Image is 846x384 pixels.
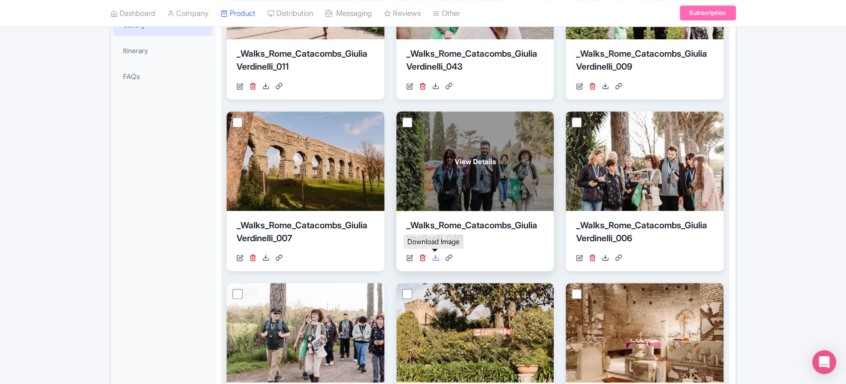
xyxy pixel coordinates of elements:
div: Download Image [403,234,464,249]
div: _Walks_Rome_Catacombs_Giulia Verdinelli_043 [406,47,544,77]
a: Itinerary [113,39,213,62]
div: _Walks_Rome_Catacombs_Giulia Verdinelli_006 [576,219,714,249]
div: _Walks_Rome_Catacombs_Giulia Verdinelli_046 [406,219,544,249]
a: Subscription [680,6,735,21]
div: _Walks_Rome_Catacombs_Giulia Verdinelli_009 [576,47,714,77]
a: View Details [396,111,554,211]
div: _Walks_Rome_Catacombs_Giulia Verdinelli_011 [237,47,374,77]
div: _Walks_Rome_Catacombs_Giulia Verdinelli_007 [237,219,374,249]
span: View Details [455,156,496,167]
div: Open Intercom Messenger [812,350,836,374]
a: FAQs [113,65,213,88]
